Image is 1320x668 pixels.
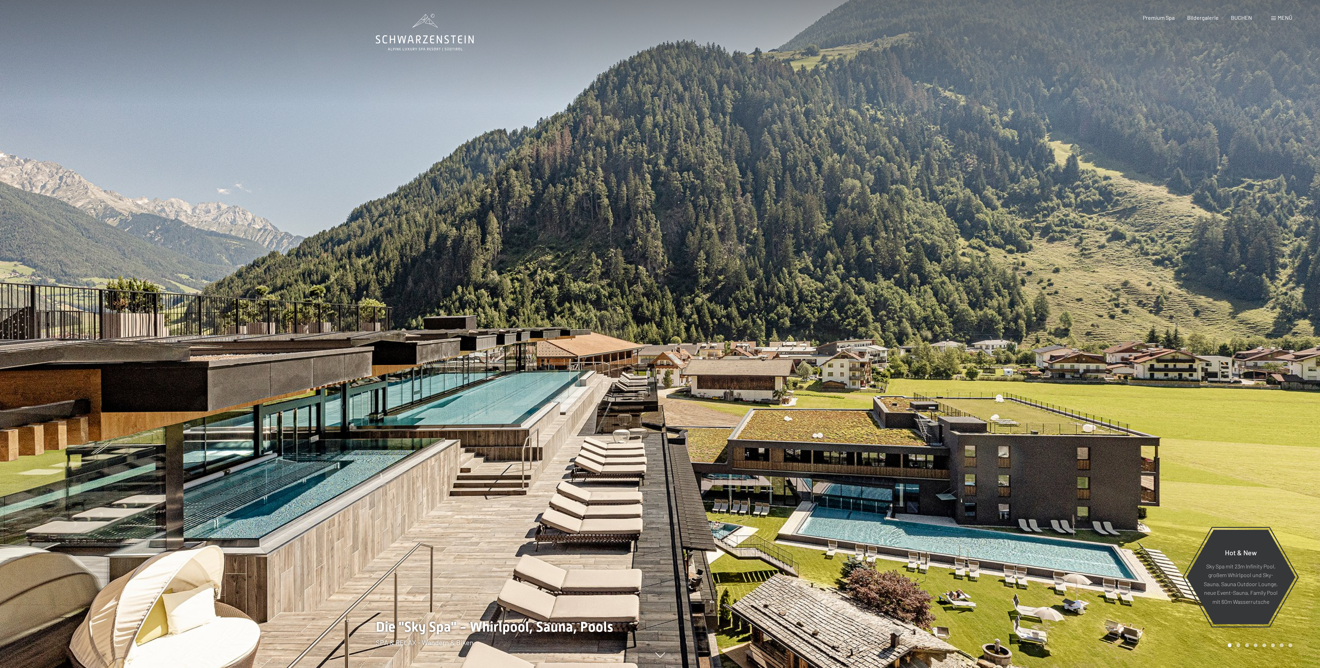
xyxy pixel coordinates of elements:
[1288,643,1292,647] div: Carousel Page 8
[1231,14,1252,21] a: BUCHEN
[1225,548,1257,556] span: Hot & New
[1187,14,1219,21] a: Bildergalerie
[1236,643,1240,647] div: Carousel Page 2
[1228,643,1232,647] div: Carousel Page 1 (Current Slide)
[1254,643,1258,647] div: Carousel Page 4
[1278,14,1292,21] span: Menü
[1186,529,1296,625] a: Hot & New Sky Spa mit 23m Infinity Pool, großem Whirlpool und Sky-Sauna, Sauna Outdoor Lounge, ne...
[1225,643,1292,647] div: Carousel Pagination
[1143,14,1175,21] a: Premium Spa
[1262,643,1266,647] div: Carousel Page 5
[1203,562,1278,606] p: Sky Spa mit 23m Infinity Pool, großem Whirlpool und Sky-Sauna, Sauna Outdoor Lounge, neue Event-S...
[1280,643,1284,647] div: Carousel Page 7
[1271,643,1275,647] div: Carousel Page 6
[1245,643,1249,647] div: Carousel Page 3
